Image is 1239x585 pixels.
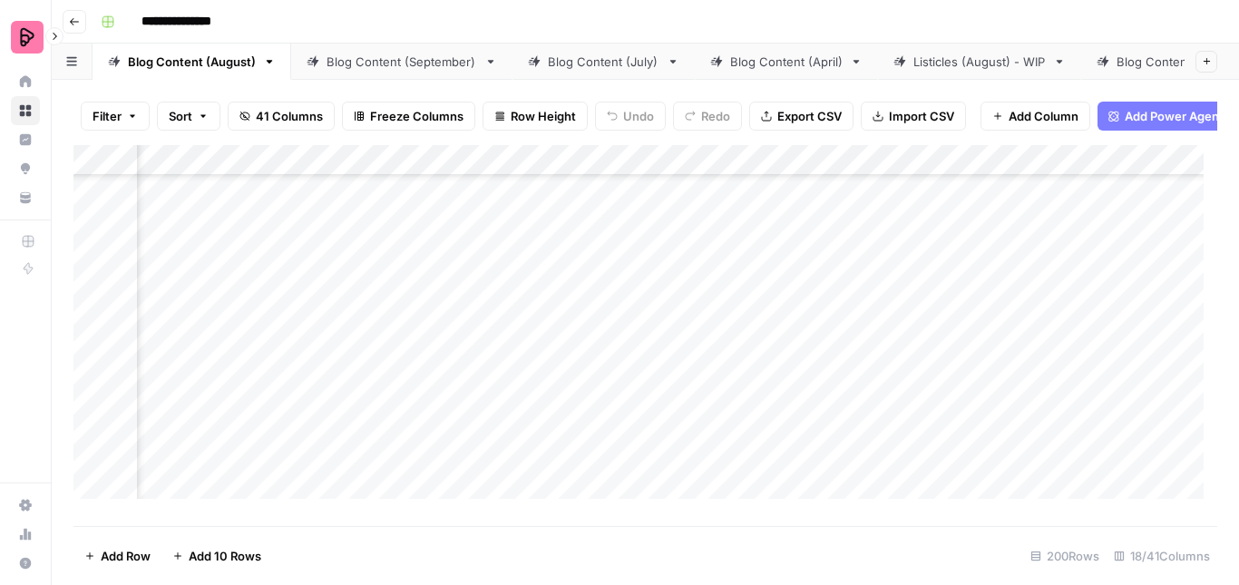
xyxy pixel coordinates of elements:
a: Blog Content (July) [512,44,695,80]
a: Usage [11,520,40,549]
a: Listicles (August) - WIP [878,44,1081,80]
div: 18/41 Columns [1107,541,1217,570]
span: Filter [93,107,122,125]
a: Your Data [11,183,40,212]
img: Preply Logo [11,21,44,54]
a: Browse [11,96,40,125]
span: Freeze Columns [370,107,463,125]
div: 200 Rows [1023,541,1107,570]
span: Export CSV [777,107,842,125]
div: Listicles (August) - WIP [913,53,1046,71]
button: Freeze Columns [342,102,475,131]
div: Blog Content (August) [128,53,256,71]
span: Row Height [511,107,576,125]
button: Add Column [980,102,1090,131]
span: Add Power Agent [1125,107,1224,125]
button: 41 Columns [228,102,335,131]
span: Add Row [101,547,151,565]
div: Blog Content (July) [548,53,659,71]
a: Insights [11,125,40,154]
span: 41 Columns [256,107,323,125]
a: Home [11,67,40,96]
button: Help + Support [11,549,40,578]
button: Add Power Agent [1098,102,1234,131]
a: Blog Content (September) [291,44,512,80]
div: Blog Content (April) [730,53,843,71]
div: Blog Content (September) [327,53,477,71]
span: Undo [623,107,654,125]
span: Redo [701,107,730,125]
button: Sort [157,102,220,131]
button: Import CSV [861,102,966,131]
span: Sort [169,107,192,125]
div: Blog Content (May) [1117,53,1228,71]
span: Add 10 Rows [189,547,261,565]
span: Add Column [1009,107,1078,125]
button: Workspace: Preply [11,15,40,60]
button: Redo [673,102,742,131]
a: Settings [11,491,40,520]
button: Undo [595,102,666,131]
button: Add 10 Rows [161,541,272,570]
button: Add Row [73,541,161,570]
span: Import CSV [889,107,954,125]
button: Export CSV [749,102,854,131]
a: Opportunities [11,154,40,183]
button: Row Height [483,102,588,131]
a: Blog Content (April) [695,44,878,80]
button: Filter [81,102,150,131]
a: Blog Content (August) [93,44,291,80]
